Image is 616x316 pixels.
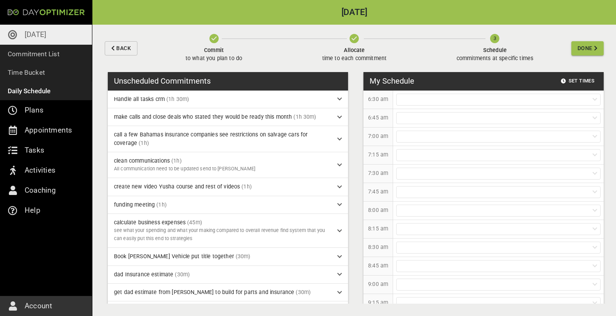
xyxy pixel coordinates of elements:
[139,140,149,146] span: (1h)
[116,44,131,53] span: Back
[108,266,348,284] div: dad Insurance estimate(30m)
[422,25,568,72] button: Schedulecommitments at specific times
[561,77,594,86] span: Set Times
[92,8,616,17] h2: [DATE]
[8,67,45,78] p: Time Bucket
[108,126,348,152] div: call a few Bahamas insurance companies see restrictions on salvage cars for coverage(1h)
[114,271,173,277] span: dad Insurance estimate
[25,164,55,176] p: Activities
[8,9,85,15] img: Day Optimizer
[293,114,316,120] span: (1h 30m)
[114,158,170,164] span: clean communications
[368,95,388,103] p: 6:30 am
[368,243,388,251] p: 8:30 am
[322,46,387,54] span: Allocate
[108,91,348,108] div: Handle all tasks crm(1h 30m)
[114,114,292,120] span: make calls and close deals who stated they would be ready this month
[368,262,388,270] p: 8:45 am
[322,54,387,62] p: time to each commitment
[494,35,496,41] text: 3
[558,75,598,87] button: Set Times
[141,25,287,72] button: Committo what you plan to do
[108,248,348,266] div: Book [PERSON_NAME] Vehicle put title together(30m)
[114,75,211,87] h3: Unscheduled Commitments
[25,124,72,136] p: Appointments
[114,166,255,171] span: All communication need to be updated send to [PERSON_NAME]
[368,280,388,288] p: 9:00 am
[25,144,44,156] p: Tasks
[114,219,186,225] span: calculate business expenses
[368,151,388,159] p: 7:15 am
[105,41,137,55] button: Back
[370,75,414,87] h3: My Schedule
[368,299,388,307] p: 9:15 am
[108,108,348,126] div: make calls and close deals who stated they would be ready this month(1h 30m)
[368,114,388,122] p: 6:45 am
[25,300,52,312] p: Account
[108,284,348,301] div: get dad estimate from [PERSON_NAME] to build for parts and insurance(30m)
[368,169,388,177] p: 7:30 am
[114,131,308,146] span: call a few Bahamas insurance companies see restrictions on salvage cars for coverage
[156,202,167,208] span: (1h)
[296,289,311,295] span: (30m)
[25,104,44,116] p: Plans
[186,54,242,62] p: to what you plan to do
[175,271,190,277] span: (30m)
[368,225,388,233] p: 8:15 am
[187,219,202,225] span: (45m)
[186,46,242,54] span: Commit
[171,158,182,164] span: (1h)
[368,132,388,140] p: 7:00 am
[368,188,388,196] p: 7:45 am
[281,25,428,72] button: Allocatetime to each commitment
[114,183,240,190] span: create new video Yusha course and rest of videos
[571,41,604,55] button: Done
[108,178,348,196] div: create new video Yusha course and rest of videos(1h)
[241,183,252,190] span: (1h)
[8,49,60,59] p: Commitment List
[114,202,155,208] span: funding meeting
[25,204,40,217] p: Help
[25,29,46,41] p: [DATE]
[236,253,251,259] span: (30m)
[114,96,165,102] span: Handle all tasks crm
[457,46,533,54] span: Schedule
[108,196,348,214] div: funding meeting(1h)
[368,206,388,214] p: 8:00 am
[108,214,348,248] div: calculate business expenses(45m)see what your spending and what your making compared to overall r...
[108,152,348,178] div: clean communications(1h)All communication need to be updated send to [PERSON_NAME]
[114,253,234,259] span: Book [PERSON_NAME] Vehicle put title together
[114,289,294,295] span: get dad estimate from [PERSON_NAME] to build for parts and insurance
[8,86,51,96] p: Daily Schedule
[114,227,325,241] span: see what your spending and what your making compared to overall revenue find system that you can ...
[577,44,593,53] span: Done
[25,184,56,197] p: Coaching
[166,96,189,102] span: (1h 30m)
[457,54,533,62] p: commitments at specific times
